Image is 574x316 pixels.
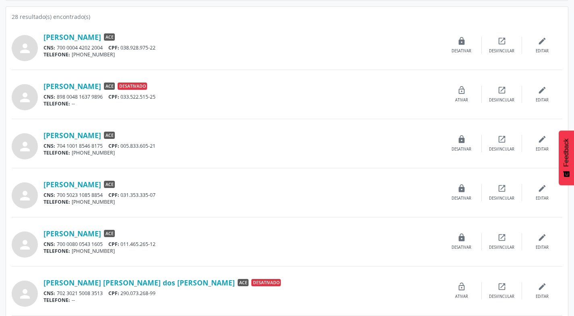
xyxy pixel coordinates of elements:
[457,135,466,144] i: lock
[18,90,32,105] i: person
[44,149,70,156] span: TELEFONE:
[44,290,441,297] div: 702 3021 5008 3513 290.073.268-99
[104,83,115,90] span: ACE
[497,282,506,291] i: open_in_new
[489,245,514,250] div: Desvincular
[455,97,468,103] div: Ativar
[18,287,32,301] i: person
[44,44,441,51] div: 700 0004 4202 2004 038.928.975-22
[118,83,147,90] span: Desativado
[497,233,506,242] i: open_in_new
[108,192,119,198] span: CPF:
[108,44,119,51] span: CPF:
[452,245,471,250] div: Desativar
[455,294,468,299] div: Ativar
[536,196,549,201] div: Editar
[538,233,547,242] i: edit
[489,294,514,299] div: Desvincular
[44,100,441,107] div: --
[44,51,70,58] span: TELEFONE:
[238,279,249,286] span: ACE
[457,86,466,95] i: lock_open
[538,184,547,193] i: edit
[44,44,55,51] span: CNS:
[457,37,466,45] i: lock
[44,297,70,304] span: TELEFONE:
[44,278,235,287] a: [PERSON_NAME] [PERSON_NAME] dos [PERSON_NAME]
[44,229,101,238] a: [PERSON_NAME]
[18,238,32,252] i: person
[44,198,441,205] div: [PHONE_NUMBER]
[536,147,549,152] div: Editar
[108,290,119,297] span: CPF:
[536,97,549,103] div: Editar
[44,143,441,149] div: 704 1001 8546 8175 005.833.605-21
[457,282,466,291] i: lock_open
[18,139,32,154] i: person
[104,132,115,139] span: ACE
[44,100,70,107] span: TELEFONE:
[44,297,441,304] div: --
[457,184,466,193] i: lock
[18,41,32,56] i: person
[563,138,570,167] span: Feedback
[104,230,115,237] span: ACE
[44,93,55,100] span: CNS:
[538,135,547,144] i: edit
[44,241,55,248] span: CNS:
[452,48,471,54] div: Desativar
[44,241,441,248] div: 700 0080 0543 1605 011.465.265-12
[536,294,549,299] div: Editar
[497,86,506,95] i: open_in_new
[18,188,32,203] i: person
[452,147,471,152] div: Desativar
[497,184,506,193] i: open_in_new
[538,86,547,95] i: edit
[44,248,441,254] div: [PHONE_NUMBER]
[44,248,70,254] span: TELEFONE:
[44,192,55,198] span: CNS:
[489,147,514,152] div: Desvincular
[12,12,562,21] div: 28 resultado(s) encontrado(s)
[108,143,119,149] span: CPF:
[104,33,115,41] span: ACE
[559,130,574,185] button: Feedback - Mostrar pesquisa
[108,241,119,248] span: CPF:
[497,135,506,144] i: open_in_new
[489,48,514,54] div: Desvincular
[44,51,441,58] div: [PHONE_NUMBER]
[44,33,101,41] a: [PERSON_NAME]
[44,180,101,189] a: [PERSON_NAME]
[44,131,101,140] a: [PERSON_NAME]
[536,245,549,250] div: Editar
[44,93,441,100] div: 898 0048 1637 9896 033.522.515-25
[538,37,547,45] i: edit
[497,37,506,45] i: open_in_new
[44,192,441,198] div: 700 5023 1085 8854 031.353.335-07
[457,233,466,242] i: lock
[489,196,514,201] div: Desvincular
[44,198,70,205] span: TELEFONE:
[536,48,549,54] div: Editar
[452,196,471,201] div: Desativar
[44,82,101,91] a: [PERSON_NAME]
[44,290,55,297] span: CNS:
[44,143,55,149] span: CNS:
[251,279,281,286] span: Desativado
[104,181,115,188] span: ACE
[108,93,119,100] span: CPF:
[538,282,547,291] i: edit
[44,149,441,156] div: [PHONE_NUMBER]
[489,97,514,103] div: Desvincular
